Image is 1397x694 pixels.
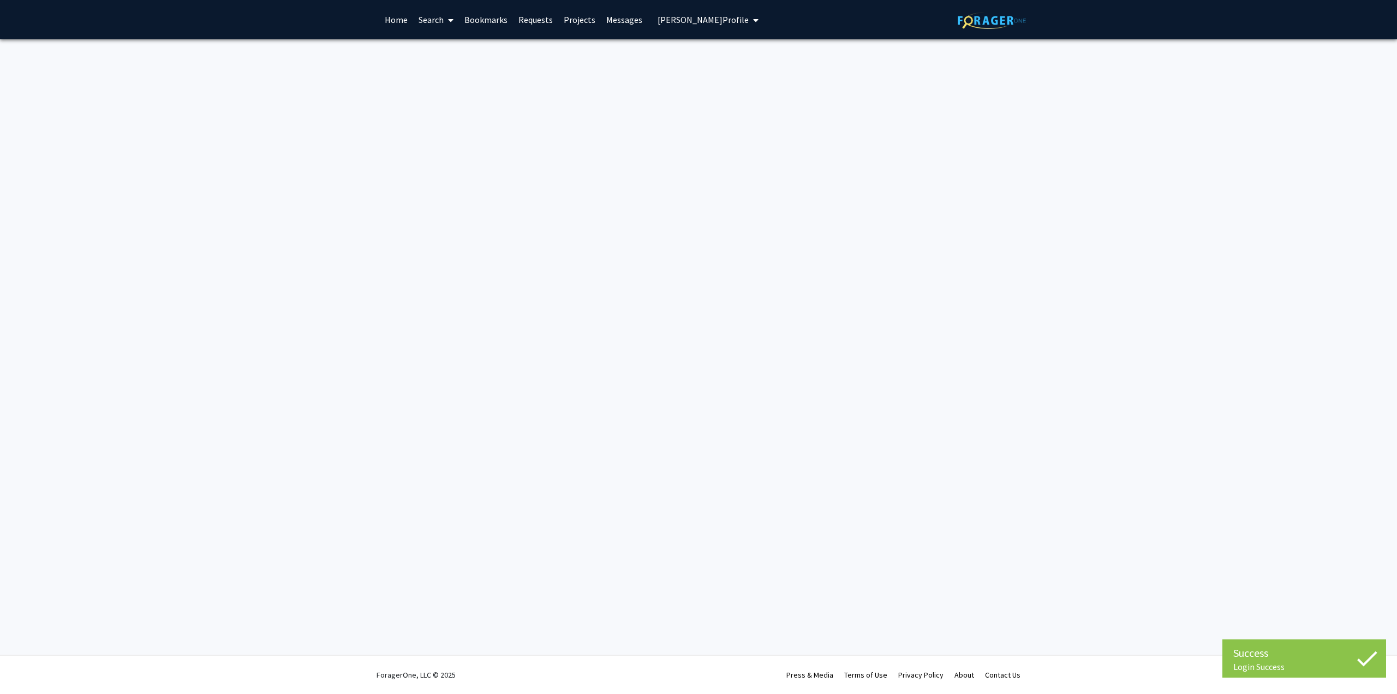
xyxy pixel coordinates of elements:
div: ForagerOne, LLC © 2025 [377,656,456,694]
a: Terms of Use [844,670,887,680]
a: Requests [513,1,558,39]
a: Search [413,1,459,39]
a: Home [379,1,413,39]
a: Contact Us [985,670,1020,680]
div: Login Success [1233,661,1375,672]
div: Success [1233,645,1375,661]
a: Messages [601,1,648,39]
a: About [954,670,974,680]
img: ForagerOne Logo [958,12,1026,29]
span: [PERSON_NAME] Profile [658,14,749,25]
a: Press & Media [786,670,833,680]
a: Privacy Policy [898,670,944,680]
a: Projects [558,1,601,39]
a: Bookmarks [459,1,513,39]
